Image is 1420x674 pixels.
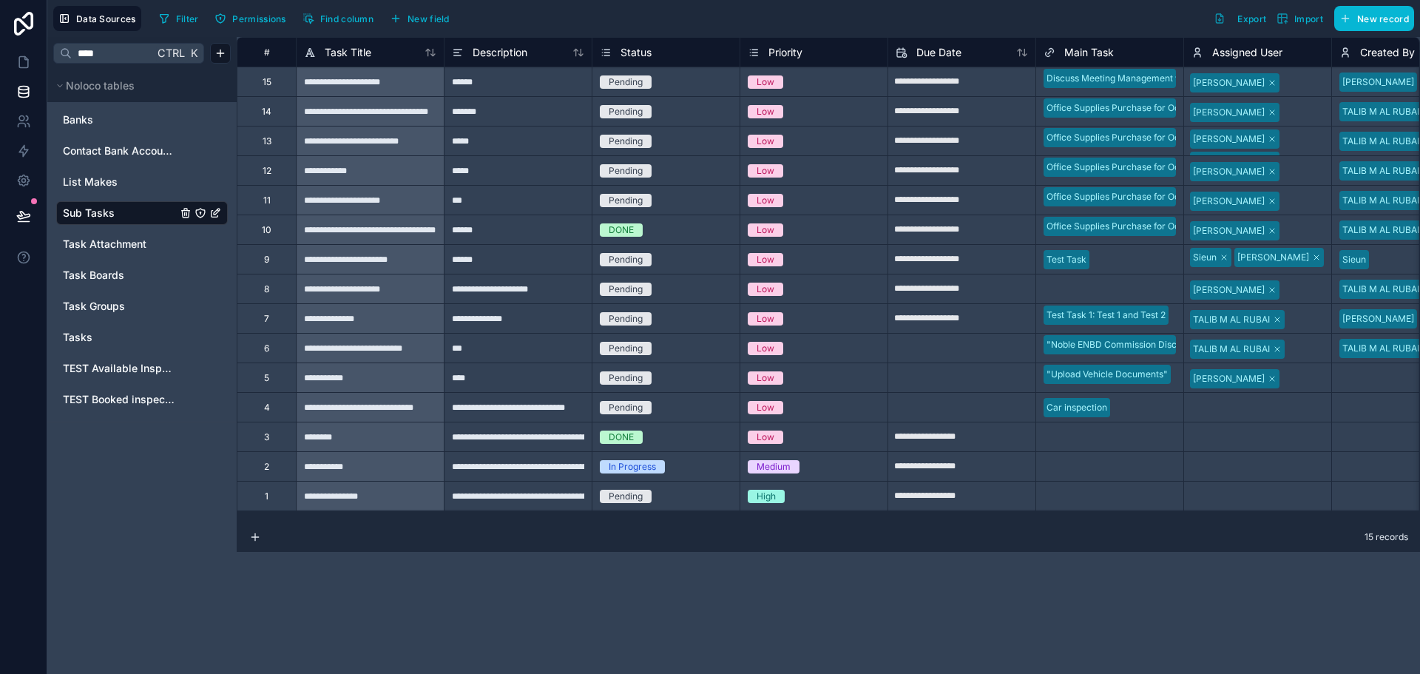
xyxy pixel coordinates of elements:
[609,460,656,474] div: In Progress
[757,431,774,444] div: Low
[1334,6,1414,31] button: New record
[1047,101,1202,115] div: Office Supplies Purchase for October
[63,330,92,345] span: Tasks
[264,254,269,266] div: 9
[609,342,643,355] div: Pending
[757,460,791,474] div: Medium
[56,294,228,318] div: Task Groups
[757,223,774,237] div: Low
[53,75,222,96] button: Noloco tables
[609,283,643,296] div: Pending
[263,76,271,88] div: 15
[56,388,228,411] div: TEST Booked inspections
[1047,220,1202,233] div: Office Supplies Purchase for October
[320,13,373,24] span: Find column
[1047,161,1202,174] div: Office Supplies Purchase for October
[56,170,228,194] div: List Makes
[1193,76,1265,90] div: [PERSON_NAME]
[263,165,271,177] div: 12
[1328,6,1414,31] a: New record
[473,45,527,60] span: Description
[56,139,228,163] div: Contact Bank Account information
[63,144,177,158] a: Contact Bank Account information
[1047,131,1202,144] div: Office Supplies Purchase for October
[1193,132,1265,146] div: [PERSON_NAME]
[53,6,141,31] button: Data Sources
[1208,6,1271,31] button: Export
[56,326,228,349] div: Tasks
[63,206,177,220] a: Sub Tasks
[757,371,774,385] div: Low
[248,47,285,58] div: #
[156,44,186,62] span: Ctrl
[621,45,652,60] span: Status
[1294,13,1323,24] span: Import
[757,105,774,118] div: Low
[1047,368,1168,381] div: "Upload Vehicle Documents"
[63,112,177,127] a: Banks
[1047,401,1107,414] div: Car inspection
[63,299,125,314] span: Task Groups
[209,7,297,30] a: Permissions
[56,232,228,256] div: Task Attachment
[1237,13,1266,24] span: Export
[1342,283,1419,296] div: TALIB M AL RUBAI
[757,401,774,414] div: Low
[56,108,228,132] div: Banks
[1360,45,1415,60] span: Created By
[1193,313,1270,326] div: TALIB M AL RUBAI
[209,7,291,30] button: Permissions
[262,224,271,236] div: 10
[609,253,643,266] div: Pending
[1047,190,1202,203] div: Office Supplies Purchase for October
[768,45,802,60] span: Priority
[609,105,643,118] div: Pending
[1193,372,1265,385] div: [PERSON_NAME]
[1342,223,1419,237] div: TALIB M AL RUBAI
[1342,194,1419,207] div: TALIB M AL RUBAI
[63,237,146,252] span: Task Attachment
[1342,312,1414,326] div: [PERSON_NAME]
[1047,72,1267,85] div: Discuss Meeting Management with [PERSON_NAME]
[63,112,93,127] span: Banks
[63,175,177,189] a: List Makes
[63,392,177,407] a: TEST Booked inspections
[232,13,285,24] span: Permissions
[1193,106,1265,119] div: [PERSON_NAME]
[385,7,455,30] button: New field
[1047,309,1166,322] div: Test Task 1: Test 1 and Test 2
[757,164,774,178] div: Low
[609,194,643,207] div: Pending
[264,372,269,384] div: 5
[757,253,774,266] div: Low
[63,206,115,220] span: Sub Tasks
[263,195,271,206] div: 11
[1193,283,1265,297] div: [PERSON_NAME]
[609,164,643,178] div: Pending
[265,491,268,502] div: 1
[262,106,271,118] div: 14
[56,357,228,380] div: TEST Available Inspection Slots
[56,201,228,225] div: Sub Tasks
[264,431,269,443] div: 3
[1357,13,1409,24] span: New record
[1193,165,1265,178] div: [PERSON_NAME]
[609,490,643,503] div: Pending
[1342,164,1419,178] div: TALIB M AL RUBAI
[1193,224,1265,237] div: [PERSON_NAME]
[1271,6,1328,31] button: Import
[63,175,118,189] span: List Makes
[408,13,450,24] span: New field
[1047,253,1086,266] div: Test Task
[153,7,204,30] button: Filter
[1212,45,1282,60] span: Assigned User
[66,78,135,93] span: Noloco tables
[63,268,177,283] a: Task Boards
[1193,251,1217,264] div: Sieun
[63,361,177,376] a: TEST Available Inspection Slots
[609,401,643,414] div: Pending
[264,461,269,473] div: 2
[609,223,634,237] div: DONE
[176,13,199,24] span: Filter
